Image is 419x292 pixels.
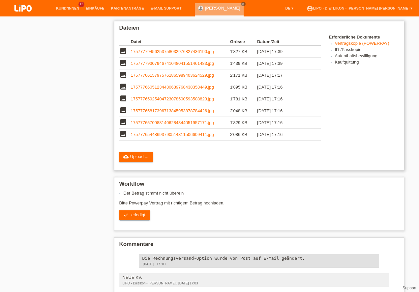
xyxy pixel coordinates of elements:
[230,117,257,129] td: 1'829 KB
[82,6,107,10] a: Einkäufe
[257,46,311,58] td: [DATE] 17:39
[131,132,214,137] a: 17577765448693790514811506609411.jpg
[119,181,399,191] h2: Workflow
[403,286,416,290] a: Support
[119,25,399,35] h2: Dateien
[119,106,127,114] i: image
[230,81,257,93] td: 1'895 KB
[131,120,214,125] a: 17577765709881406284344051957171.jpg
[131,85,214,90] a: 17577766051234430639768438358449.jpg
[230,58,257,69] td: 1'439 KB
[119,59,127,67] i: image
[131,73,214,78] a: 17577766157975761865989403624529.jpg
[335,47,399,53] li: ID-/Passkopie
[230,129,257,141] td: 2'086 KB
[282,6,296,10] a: DE ▾
[329,35,399,40] h4: Erforderliche Dokumente
[335,53,399,60] li: Aufenthaltsbewilligung
[131,49,214,54] a: 17577779456253758032976827436190.jpg
[335,41,389,46] a: Vertragskopie (POWERPAY)
[131,96,214,101] a: 17577765925404723078500593508823.jpg
[230,105,257,117] td: 2'048 KB
[131,61,214,66] a: 17577779307946741048041551461483.jpg
[119,152,153,162] a: cloud_uploadUpload ...
[123,154,129,159] i: cloud_upload
[78,2,84,7] span: 12
[131,38,230,46] th: Datei
[108,6,147,10] a: Kartenanträge
[119,241,399,251] h2: Kommentare
[335,60,399,66] li: Kaufquittung
[124,191,399,196] li: Der Betrag stimmt nicht überein
[142,256,376,261] div: Die Rechnungsversand-Option wurde von Post auf E-Mail geändert.
[123,212,129,218] i: check
[307,5,313,12] i: account_circle
[303,6,416,10] a: account_circleLIPO - Dietlikon - [PERSON_NAME] [PERSON_NAME] ▾
[119,191,399,225] div: Bitte Powerpay Vertrag mit richtigem Betrag hochladen.
[119,210,150,220] a: check erledigt
[257,38,311,46] th: Datum/Zeit
[257,129,311,141] td: [DATE] 17:16
[123,281,386,285] div: LIPO - Dietlikon - [PERSON_NAME] / [DATE] 17:03
[131,212,145,217] span: erledigt
[230,46,257,58] td: 1'827 KB
[230,93,257,105] td: 1'781 KB
[142,262,376,266] div: [DATE] 17:01
[230,69,257,81] td: 2'171 KB
[257,93,311,105] td: [DATE] 17:16
[257,105,311,117] td: [DATE] 17:16
[119,130,127,138] i: image
[241,2,246,6] a: close
[205,6,240,11] a: [PERSON_NAME]
[119,83,127,91] i: image
[119,47,127,55] i: image
[119,118,127,126] i: image
[119,94,127,102] i: image
[147,6,185,10] a: E-Mail Support
[257,81,311,93] td: [DATE] 17:16
[123,275,386,280] div: NEUE KV.
[119,71,127,79] i: image
[257,117,311,129] td: [DATE] 17:16
[53,6,82,10] a: Kund*innen
[257,58,311,69] td: [DATE] 17:39
[131,108,214,113] a: 17577765817396713845953878784426.jpg
[7,13,40,18] a: LIPO pay
[230,38,257,46] th: Grösse
[257,69,311,81] td: [DATE] 17:17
